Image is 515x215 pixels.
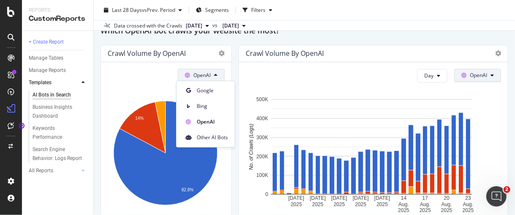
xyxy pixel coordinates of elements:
div: Filters [251,6,266,14]
text: [DATE] [288,195,304,201]
span: 2 [504,186,510,193]
text: No. of Crawls (Logs) [248,124,254,170]
span: 2025 Aug. 22nd [186,22,202,30]
text: 2025 [334,201,345,207]
button: Segments [192,3,232,17]
text: 2025 [441,207,453,213]
text: 2025 [355,201,367,207]
a: All Reports [29,166,79,175]
span: Segments [205,6,229,14]
span: Google [197,87,228,94]
text: [DATE] [310,195,326,201]
div: Templates [29,78,51,87]
text: Aug. [463,201,474,207]
button: Day [417,69,447,83]
svg: A chart. [108,95,223,214]
text: [DATE] [331,195,347,201]
text: Aug. [420,201,431,207]
div: Tooltip anchor [18,122,25,130]
div: + Create Report [29,38,64,47]
span: vs [212,22,219,29]
text: 400K [257,116,268,121]
span: OpenAI [193,72,211,79]
span: Last 28 Days [112,6,142,14]
span: OpenAI [197,118,228,126]
a: Search Engine Behavior: Logs Report [33,145,87,163]
span: vs Prev. Period [142,6,175,14]
text: 2025 [312,201,324,207]
div: Crawl Volume by OpenAI [246,49,324,58]
a: Keywords Performance [33,124,87,142]
div: AI Bots in Search [33,91,71,99]
div: Business Insights Dashboard [33,103,81,121]
text: Aug. [398,201,409,207]
button: [DATE] [182,21,212,31]
div: Which OpenAI bot crawls your website the most? [100,25,508,38]
text: 2025 [291,201,302,207]
text: 0 [266,191,268,197]
span: Other AI Bots [197,134,228,141]
div: CustomReports [29,14,87,24]
text: 82.8% [182,187,193,192]
div: Manage Reports [29,66,66,75]
text: [DATE] [353,195,369,201]
text: 300K [257,135,268,141]
div: Reports [29,7,87,14]
button: OpenAI [454,69,501,83]
div: All Reports [29,166,53,175]
span: 2025 Jul. 24th [222,22,239,30]
text: 20 [444,195,450,201]
iframe: Intercom live chat [486,186,507,207]
text: 17 [423,195,428,201]
a: Manage Tables [29,54,87,63]
div: Manage Tables [29,54,63,63]
text: 23 [466,195,472,201]
text: Aug. [442,201,452,207]
h2: Which OpenAI bot crawls your website the most? [100,25,279,38]
a: AI Bots in Search [33,91,87,99]
a: Templates [29,78,79,87]
span: Bing [197,102,228,110]
a: Manage Reports [29,66,87,75]
div: Crawl Volume by OpenAI [108,49,186,58]
text: 100K [257,173,268,179]
text: [DATE] [374,195,390,201]
button: OpenAI [178,69,225,83]
span: Day [424,72,434,79]
svg: A chart. [246,95,497,214]
button: [DATE] [219,21,249,31]
button: Last 28 DaysvsPrev. Period [100,3,185,17]
text: 2025 [398,207,409,213]
text: 14 [401,195,407,201]
text: 2025 [463,207,474,213]
div: Search Engine Behavior: Logs Report [33,145,82,163]
button: Filters [239,3,276,17]
text: 2025 [420,207,431,213]
div: Data crossed with the Crawls [114,22,182,30]
text: 200K [257,154,268,160]
text: 14% [135,116,144,121]
text: 2025 [377,201,388,207]
a: + Create Report [29,38,87,47]
div: Keywords Performance [33,124,80,142]
span: OpenAI [470,72,487,79]
a: Business Insights Dashboard [33,103,87,121]
text: 500K [257,96,268,102]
